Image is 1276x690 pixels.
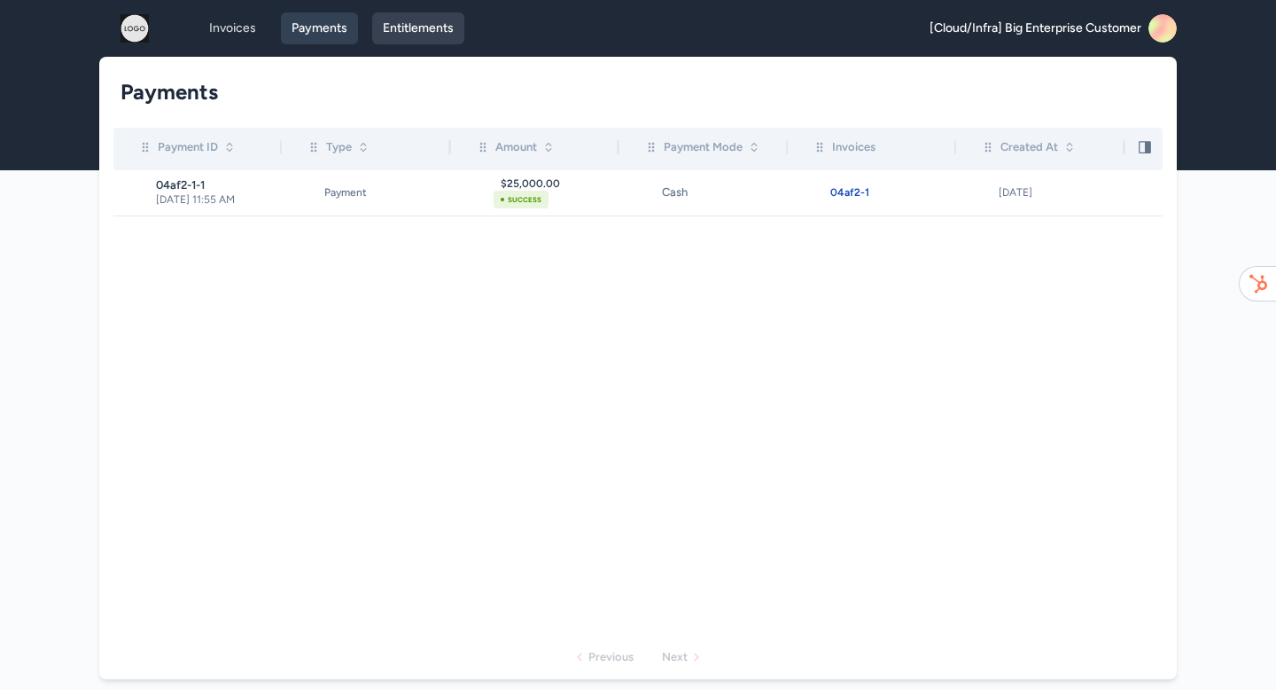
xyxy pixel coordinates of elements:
a: Payments [281,12,358,44]
p: 04af2-1-1 [156,178,281,192]
a: [Cloud/Infra] Big Enterprise Customer [930,14,1177,43]
img: logo.png [106,14,163,43]
div: Amount [476,138,555,156]
span: [Cloud/Infra] Big Enterprise Customer [930,20,1141,37]
div: Invoices [813,138,875,156]
p: success [508,192,541,207]
div: payment [324,185,449,200]
div: Type [307,138,370,156]
div: Next [662,648,688,666]
div: scrollable content [113,128,1163,225]
div: Created At [981,138,1076,156]
a: Entitlements [372,12,464,44]
div: Cash [662,185,787,200]
a: 04af2-1 [830,186,869,199]
td: [DATE] [956,170,1124,216]
h1: Payments [121,78,1141,106]
div: $25,000.00 [501,176,619,191]
div: Payment Mode [644,138,760,156]
nav: Pagination [113,634,1163,680]
a: Invoices [198,12,267,44]
div: Payment ID [138,138,236,156]
p: [DATE] 11:55 AM [156,192,281,207]
div: Previous [588,648,634,666]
